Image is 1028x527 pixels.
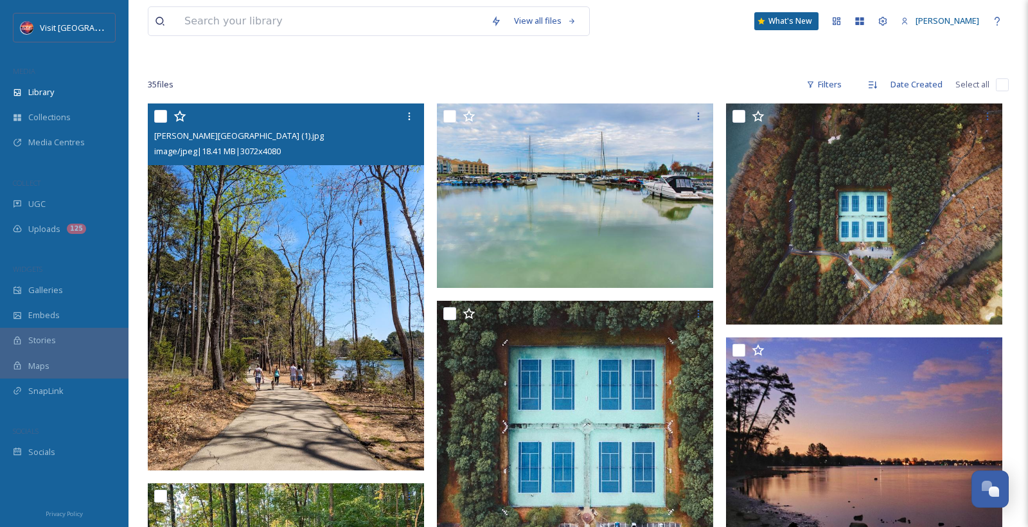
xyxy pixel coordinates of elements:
[40,21,203,33] span: Visit [GEOGRAPHIC_DATA][PERSON_NAME]
[154,145,281,157] span: image/jpeg | 18.41 MB | 3072 x 4080
[28,385,64,397] span: SnapLink
[154,130,324,141] span: [PERSON_NAME][GEOGRAPHIC_DATA] (1).jpg
[437,103,713,288] img: bab52a99-0ba1-e96d-5ed6-ef2f00c081b5.jpg
[28,111,71,123] span: Collections
[13,264,42,274] span: WIDGETS
[28,360,49,372] span: Maps
[726,103,1002,325] img: Jetton Park Tennis Courts New.jpeg
[884,72,949,97] div: Date Created
[28,334,56,346] span: Stories
[13,66,35,76] span: MEDIA
[28,446,55,458] span: Socials
[178,7,484,35] input: Search your library
[508,8,583,33] a: View all files
[28,86,54,98] span: Library
[28,136,85,148] span: Media Centres
[67,224,86,234] div: 125
[754,12,819,30] a: What's New
[148,103,424,470] img: Jetton Park (1).jpg
[46,505,83,521] a: Privacy Policy
[28,284,63,296] span: Galleries
[971,470,1009,508] button: Open Chat
[28,198,46,210] span: UGC
[46,510,83,518] span: Privacy Policy
[13,426,39,436] span: SOCIALS
[916,15,979,26] span: [PERSON_NAME]
[894,8,986,33] a: [PERSON_NAME]
[28,223,60,235] span: Uploads
[955,78,989,91] span: Select all
[148,78,173,91] span: 35 file s
[800,72,848,97] div: Filters
[21,21,33,34] img: Logo%20Image.png
[28,309,60,321] span: Embeds
[13,178,40,188] span: COLLECT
